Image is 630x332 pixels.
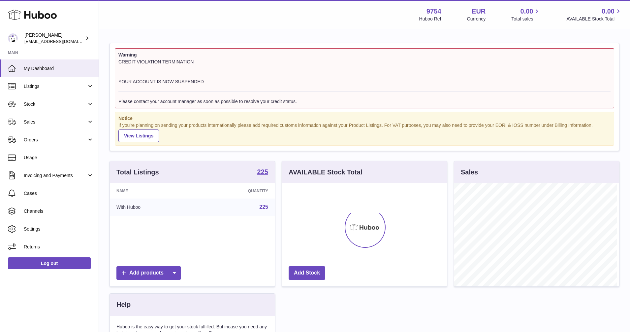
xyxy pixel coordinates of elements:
[419,16,441,22] div: Huboo Ref
[259,204,268,210] a: 225
[116,168,159,177] h3: Total Listings
[118,52,611,58] strong: Warning
[566,16,622,22] span: AVAILABLE Stock Total
[118,59,611,105] div: CREDIT VIOLATION TERMINATION YOUR ACCOUNT IS NOW SUSPENDED Please contact your account manager as...
[24,226,94,232] span: Settings
[520,7,533,16] span: 0.00
[110,199,197,216] td: With Huboo
[24,65,94,72] span: My Dashboard
[24,39,97,44] span: [EMAIL_ADDRESS][DOMAIN_NAME]
[24,32,84,45] div: [PERSON_NAME]
[257,168,268,176] a: 225
[116,300,131,309] h3: Help
[461,168,478,177] h3: Sales
[24,119,87,125] span: Sales
[24,155,94,161] span: Usage
[8,33,18,43] img: info@fieldsluxury.london
[118,129,159,142] a: View Listings
[472,7,486,16] strong: EUR
[426,7,441,16] strong: 9754
[24,244,94,250] span: Returns
[24,208,94,214] span: Channels
[511,7,541,22] a: 0.00 Total sales
[257,168,268,175] strong: 225
[24,137,87,143] span: Orders
[24,190,94,197] span: Cases
[116,266,181,280] a: Add products
[197,183,275,199] th: Quantity
[289,266,325,280] a: Add Stock
[289,168,362,177] h3: AVAILABLE Stock Total
[118,115,611,122] strong: Notice
[24,83,87,90] span: Listings
[118,122,611,142] div: If you're planning on sending your products internationally please add required customs informati...
[602,7,614,16] span: 0.00
[24,172,87,179] span: Invoicing and Payments
[24,101,87,107] span: Stock
[511,16,541,22] span: Total sales
[110,183,197,199] th: Name
[566,7,622,22] a: 0.00 AVAILABLE Stock Total
[467,16,486,22] div: Currency
[8,257,91,269] a: Log out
